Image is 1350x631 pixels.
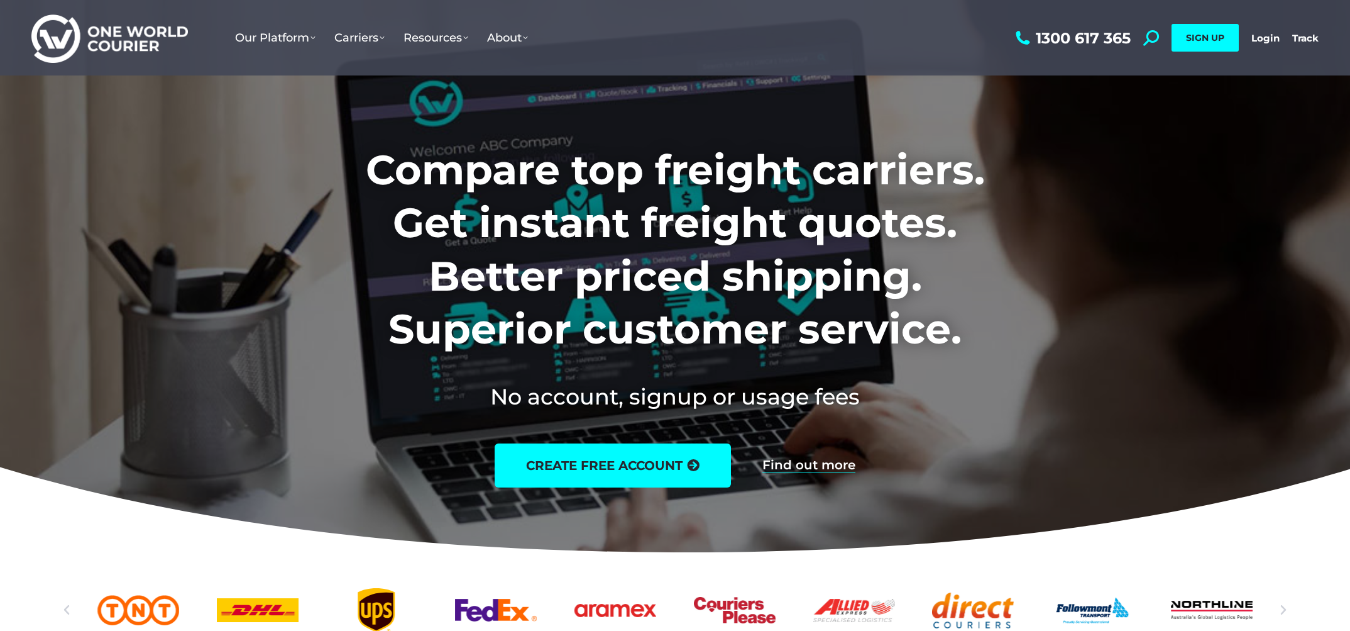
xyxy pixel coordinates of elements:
[325,18,394,57] a: Carriers
[283,381,1068,412] h2: No account, signup or usage fees
[1186,32,1224,43] span: SIGN UP
[1251,32,1280,44] a: Login
[235,31,316,45] span: Our Platform
[226,18,325,57] a: Our Platform
[31,13,188,64] img: One World Courier
[495,444,731,488] a: create free account
[403,31,468,45] span: Resources
[487,31,528,45] span: About
[1292,32,1319,44] a: Track
[1172,24,1239,52] a: SIGN UP
[762,459,855,472] a: Find out more
[394,18,478,57] a: Resources
[334,31,385,45] span: Carriers
[478,18,537,57] a: About
[283,143,1068,356] h1: Compare top freight carriers. Get instant freight quotes. Better priced shipping. Superior custom...
[1012,30,1131,46] a: 1300 617 365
